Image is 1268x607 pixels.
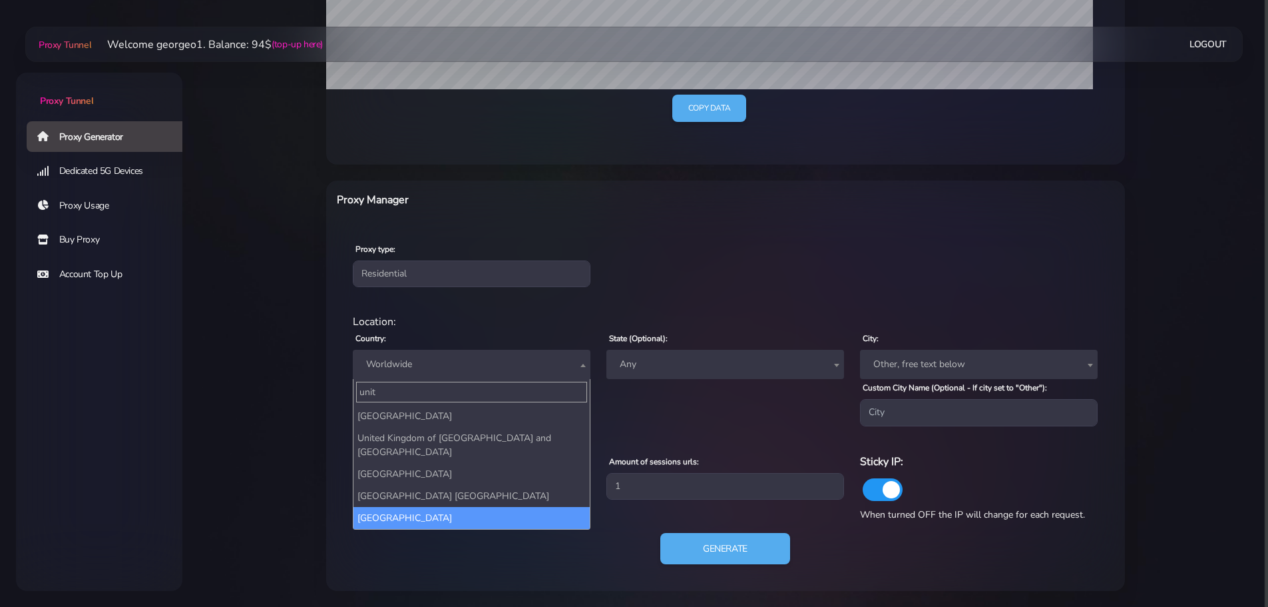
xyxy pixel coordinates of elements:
[27,121,193,152] a: Proxy Generator
[40,95,93,107] span: Proxy Tunnel
[660,533,790,565] button: Generate
[609,456,699,468] label: Amount of sessions urls:
[353,463,590,485] li: [GEOGRAPHIC_DATA]
[27,259,193,290] a: Account Top Up
[27,191,193,221] a: Proxy Usage
[353,350,590,379] span: Worldwide
[39,39,91,51] span: Proxy Tunnel
[361,355,582,374] span: Worldwide
[606,350,844,379] span: Any
[863,332,879,344] label: City:
[353,485,590,507] li: [GEOGRAPHIC_DATA] [GEOGRAPHIC_DATA]
[16,73,182,108] a: Proxy Tunnel
[1203,542,1251,590] iframe: Webchat Widget
[91,37,323,53] li: Welcome georgeo1. Balance: 94$
[27,225,193,255] a: Buy Proxy
[353,427,590,463] li: United Kingdom of [GEOGRAPHIC_DATA] and [GEOGRAPHIC_DATA]
[36,34,91,55] a: Proxy Tunnel
[614,355,836,374] span: Any
[345,437,1106,453] div: Proxy Settings:
[345,314,1106,330] div: Location:
[355,243,395,255] label: Proxy type:
[353,405,590,427] li: [GEOGRAPHIC_DATA]
[355,332,386,344] label: Country:
[863,382,1047,394] label: Custom City Name (Optional - If city set to "Other"):
[27,156,193,187] a: Dedicated 5G Devices
[672,95,746,122] a: Copy data
[860,350,1098,379] span: Other, free text below
[860,508,1085,521] span: When turned OFF the IP will change for each request.
[860,399,1098,426] input: City
[868,355,1090,374] span: Other, free text below
[272,37,323,51] a: (top-up here)
[337,191,783,209] h6: Proxy Manager
[609,332,668,344] label: State (Optional):
[1189,32,1227,57] a: Logout
[356,382,587,402] input: Search
[860,453,1098,470] h6: Sticky IP:
[353,507,590,529] li: [GEOGRAPHIC_DATA]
